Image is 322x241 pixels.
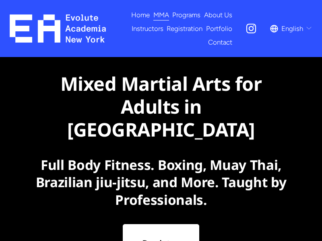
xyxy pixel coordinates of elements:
[281,22,303,35] span: English
[204,8,232,22] a: About Us
[245,22,257,35] a: Instagram
[172,9,200,21] span: Programs
[167,22,202,35] a: Registration
[60,71,266,142] strong: Mixed Martial Arts for Adults in [GEOGRAPHIC_DATA]
[132,22,163,35] a: Instructors
[153,8,169,22] a: folder dropdown
[206,22,232,35] a: Portfolio
[36,155,290,208] strong: Full Body Fitness. Boxing, Muay Thai, Brazilian jiu-jitsu, and More. Taught by Professionals.
[208,35,232,49] a: Contact
[131,8,150,22] a: Home
[153,9,169,21] span: MMA
[172,8,200,22] a: folder dropdown
[270,22,312,35] div: language picker
[10,14,106,43] img: EA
